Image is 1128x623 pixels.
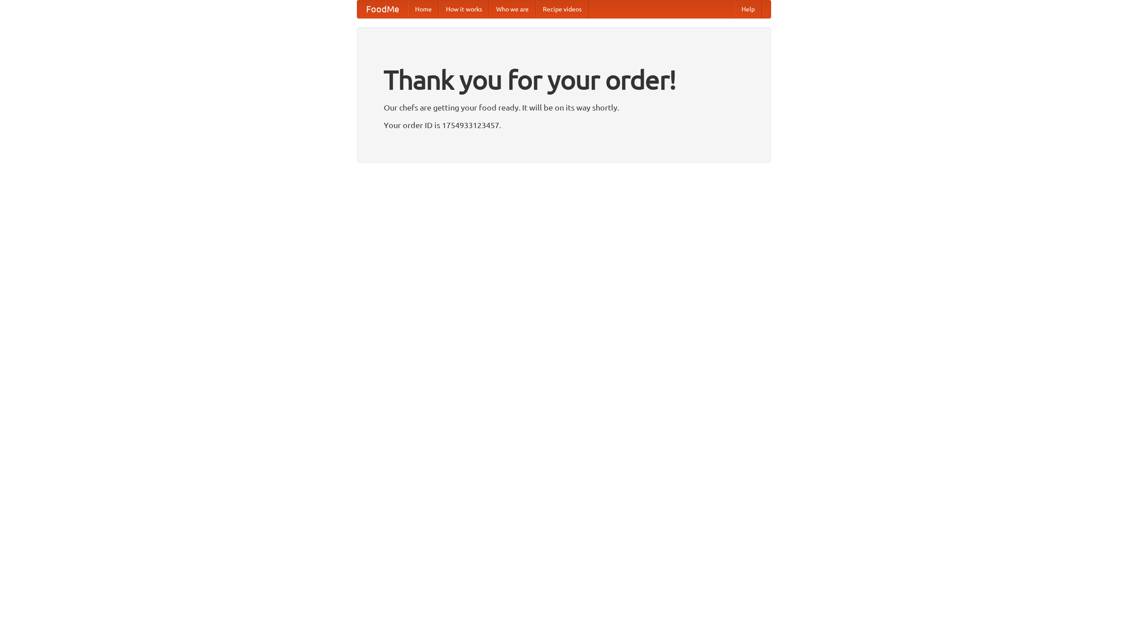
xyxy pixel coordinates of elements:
a: FoodMe [357,0,408,18]
a: Recipe videos [536,0,589,18]
p: Our chefs are getting your food ready. It will be on its way shortly. [384,101,744,114]
a: How it works [439,0,489,18]
p: Your order ID is 1754933123457. [384,118,744,132]
a: Who we are [489,0,536,18]
a: Home [408,0,439,18]
h1: Thank you for your order! [384,59,744,101]
a: Help [735,0,762,18]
